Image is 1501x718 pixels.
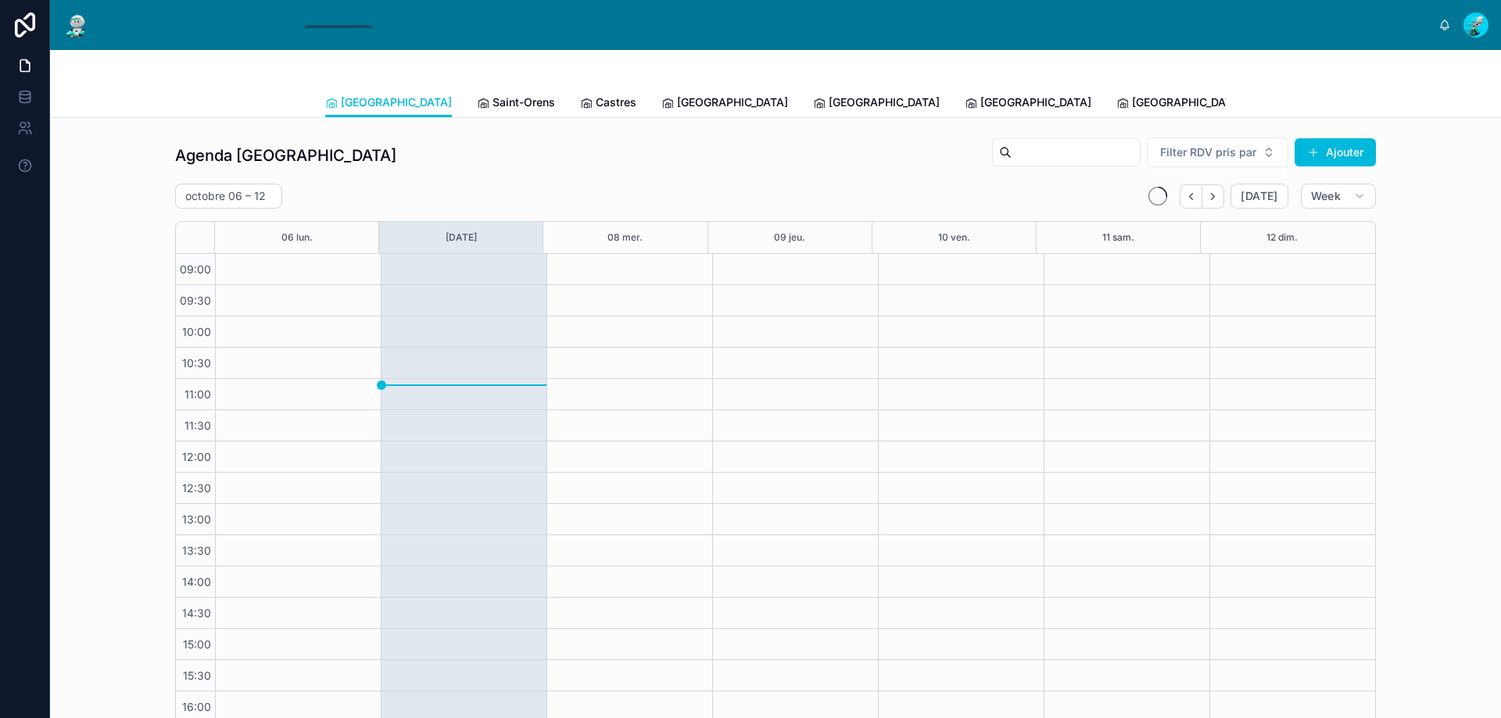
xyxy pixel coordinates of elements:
button: 08 mer. [607,222,643,253]
button: [DATE] [1231,184,1288,209]
button: Week [1301,184,1376,209]
button: 09 jeu. [774,222,805,253]
span: 13:30 [178,544,215,557]
span: 12:00 [178,450,215,463]
span: 09:00 [176,263,215,276]
span: Filter RDV pris par [1160,145,1256,160]
span: [GEOGRAPHIC_DATA] [829,95,940,110]
button: Next [1202,184,1224,209]
span: [GEOGRAPHIC_DATA] [341,95,452,110]
button: Back [1180,184,1202,209]
a: [GEOGRAPHIC_DATA] [661,88,788,120]
a: [GEOGRAPHIC_DATA] [325,88,452,118]
button: 11 sam. [1102,222,1134,253]
button: Select Button [1147,138,1288,167]
span: 14:00 [178,575,215,588]
button: Ajouter [1295,138,1376,166]
span: Castres [596,95,636,110]
span: [DATE] [1241,189,1277,203]
button: 12 dim. [1266,222,1298,253]
span: 16:00 [178,700,215,713]
a: [GEOGRAPHIC_DATA] [965,88,1091,120]
div: scrollable content [103,22,1438,28]
span: 11:00 [181,388,215,401]
a: Saint-Orens [477,88,555,120]
span: [GEOGRAPHIC_DATA] [677,95,788,110]
span: Week [1311,189,1341,203]
a: Castres [580,88,636,120]
span: 10:30 [178,356,215,370]
h2: octobre 06 – 12 [185,188,266,204]
span: 12:30 [178,481,215,495]
span: 15:00 [179,638,215,651]
button: 10 ven. [938,222,970,253]
a: [GEOGRAPHIC_DATA] [813,88,940,120]
span: 09:30 [176,294,215,307]
span: 11:30 [181,419,215,432]
span: 13:00 [178,513,215,526]
span: [GEOGRAPHIC_DATA] [980,95,1091,110]
span: 15:30 [179,669,215,682]
button: [DATE] [446,222,477,253]
button: 06 lun. [281,222,313,253]
span: Saint-Orens [493,95,555,110]
span: [GEOGRAPHIC_DATA] [1132,95,1243,110]
img: App logo [63,13,91,38]
a: [GEOGRAPHIC_DATA] [1116,88,1243,120]
span: 10:00 [178,325,215,338]
h1: Agenda [GEOGRAPHIC_DATA] [175,145,396,166]
span: 14:30 [178,606,215,620]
